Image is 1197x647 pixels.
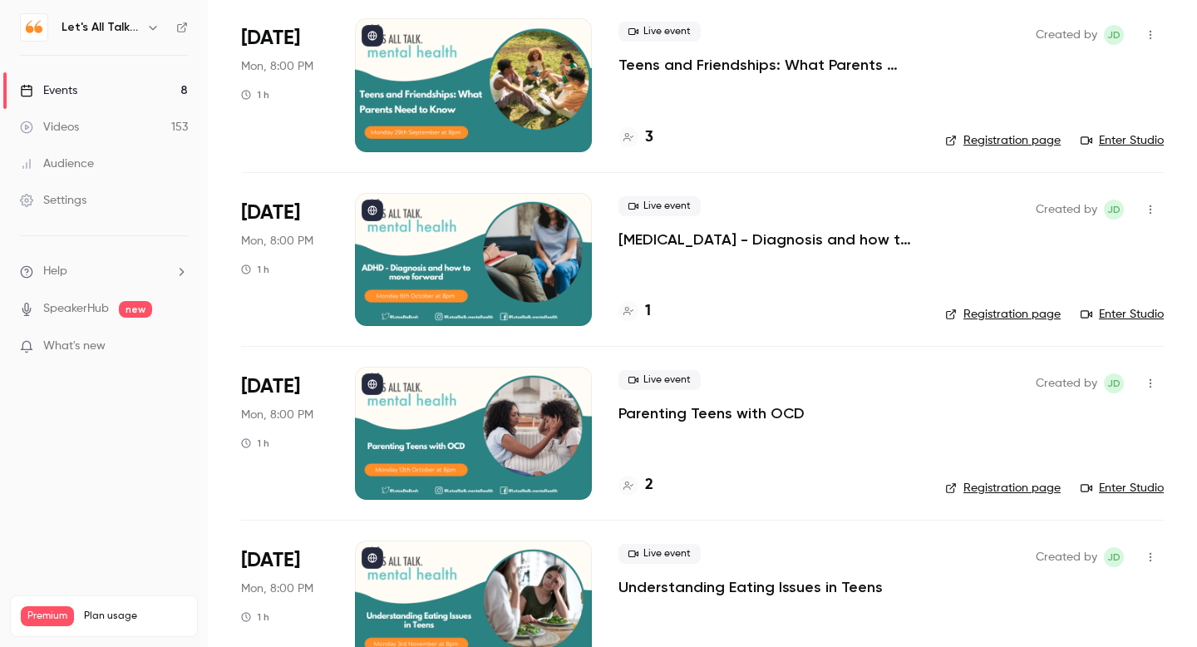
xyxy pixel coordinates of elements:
span: Created by [1036,547,1097,567]
span: Live event [618,370,701,390]
a: Teens and Friendships: What Parents Need to Know [618,55,919,75]
span: Mon, 8:00 PM [241,407,313,423]
span: Live event [618,544,701,564]
span: [DATE] [241,200,300,226]
span: Live event [618,196,701,216]
a: Enter Studio [1081,306,1164,323]
a: Understanding Eating Issues in Teens [618,577,883,597]
span: JD [1107,200,1121,220]
a: [MEDICAL_DATA] - Diagnosis and how to move forward [618,230,919,249]
a: 2 [618,474,653,496]
div: Videos [20,119,79,136]
a: SpeakerHub [43,300,109,318]
span: new [119,301,152,318]
div: 1 h [241,88,269,101]
span: Mon, 8:00 PM [241,58,313,75]
span: Created by [1036,373,1097,393]
span: JD [1107,547,1121,567]
div: Audience [20,156,94,172]
div: 1 h [241,437,269,450]
a: Registration page [945,132,1061,149]
span: [DATE] [241,25,300,52]
a: 1 [618,300,651,323]
span: Jenni Dunn [1104,200,1124,220]
span: What's new [43,338,106,355]
span: Jenni Dunn [1104,547,1124,567]
h4: 3 [645,126,653,149]
span: Created by [1036,200,1097,220]
h6: Let's All Talk Mental Health [62,19,140,36]
span: Jenni Dunn [1104,25,1124,45]
h4: 2 [645,474,653,496]
span: Plan usage [84,610,187,623]
div: Oct 6 Mon, 8:00 PM (Europe/London) [241,193,328,326]
div: 1 h [241,263,269,276]
div: Oct 13 Mon, 8:00 PM (Europe/London) [241,367,328,500]
div: Settings [20,192,86,209]
img: Let's All Talk Mental Health [21,14,47,41]
span: Jenni Dunn [1104,373,1124,393]
span: Created by [1036,25,1097,45]
span: Premium [21,606,74,626]
span: Mon, 8:00 PM [241,580,313,597]
span: Live event [618,22,701,42]
span: Mon, 8:00 PM [241,233,313,249]
div: 1 h [241,610,269,624]
a: Enter Studio [1081,480,1164,496]
a: Parenting Teens with OCD [618,403,805,423]
div: Events [20,82,77,99]
a: Registration page [945,306,1061,323]
li: help-dropdown-opener [20,263,188,280]
span: Help [43,263,67,280]
span: [DATE] [241,547,300,574]
iframe: Noticeable Trigger [168,339,188,354]
span: JD [1107,25,1121,45]
span: JD [1107,373,1121,393]
div: Sep 29 Mon, 8:00 PM (Europe/London) [241,18,328,151]
h4: 1 [645,300,651,323]
a: Enter Studio [1081,132,1164,149]
span: [DATE] [241,373,300,400]
a: Registration page [945,480,1061,496]
a: 3 [618,126,653,149]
